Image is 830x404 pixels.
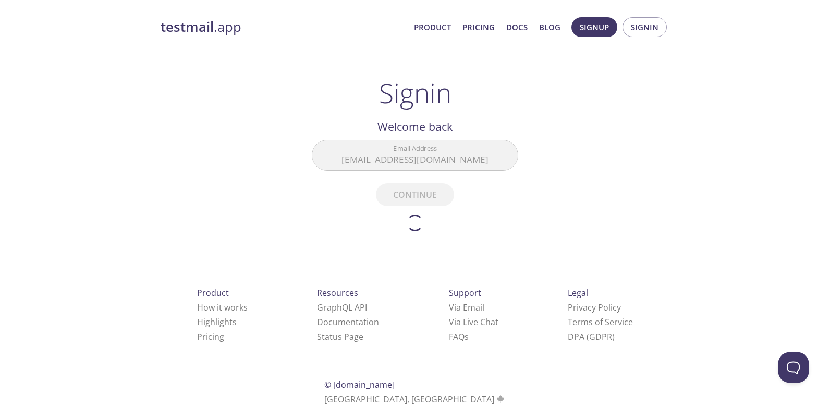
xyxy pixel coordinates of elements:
[568,331,615,342] a: DPA (GDPR)
[539,20,560,34] a: Blog
[197,316,237,328] a: Highlights
[324,379,395,390] span: © [DOMAIN_NAME]
[379,77,451,109] h1: Signin
[414,20,451,34] a: Product
[568,302,621,313] a: Privacy Policy
[449,302,484,313] a: Via Email
[197,302,248,313] a: How it works
[571,17,617,37] button: Signup
[161,18,214,36] strong: testmail
[312,118,518,136] h2: Welcome back
[317,316,379,328] a: Documentation
[506,20,528,34] a: Docs
[462,20,495,34] a: Pricing
[568,316,633,328] a: Terms of Service
[449,316,498,328] a: Via Live Chat
[197,287,229,299] span: Product
[778,352,809,383] iframe: Help Scout Beacon - Open
[197,331,224,342] a: Pricing
[631,20,658,34] span: Signin
[317,331,363,342] a: Status Page
[449,331,469,342] a: FAQ
[317,287,358,299] span: Resources
[622,17,667,37] button: Signin
[161,18,406,36] a: testmail.app
[580,20,609,34] span: Signup
[465,331,469,342] span: s
[317,302,367,313] a: GraphQL API
[568,287,588,299] span: Legal
[449,287,481,299] span: Support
